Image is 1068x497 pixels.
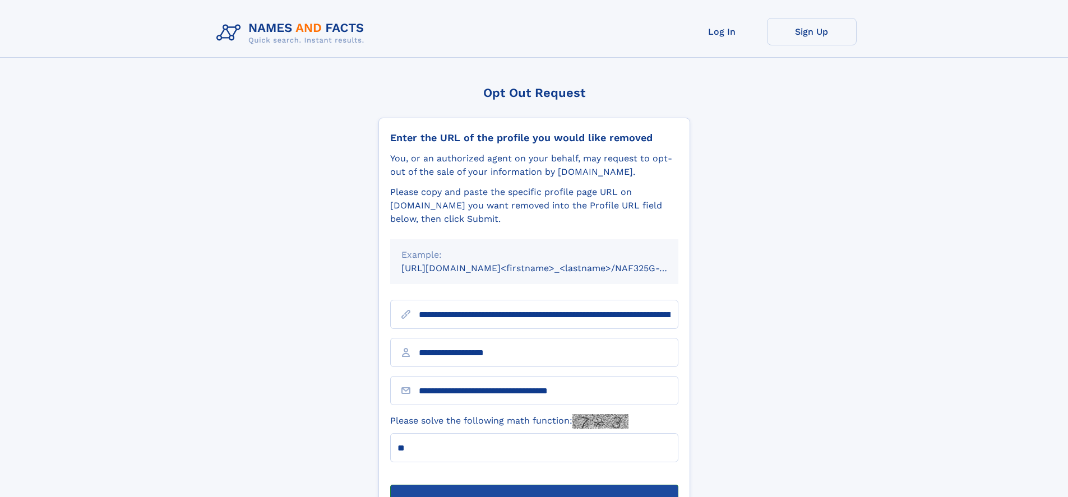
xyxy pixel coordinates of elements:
[401,263,700,273] small: [URL][DOMAIN_NAME]<firstname>_<lastname>/NAF325G-xxxxxxxx
[390,152,678,179] div: You, or an authorized agent on your behalf, may request to opt-out of the sale of your informatio...
[212,18,373,48] img: Logo Names and Facts
[401,248,667,262] div: Example:
[378,86,690,100] div: Opt Out Request
[390,132,678,144] div: Enter the URL of the profile you would like removed
[390,185,678,226] div: Please copy and paste the specific profile page URL on [DOMAIN_NAME] you want removed into the Pr...
[390,414,628,429] label: Please solve the following math function:
[767,18,857,45] a: Sign Up
[677,18,767,45] a: Log In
